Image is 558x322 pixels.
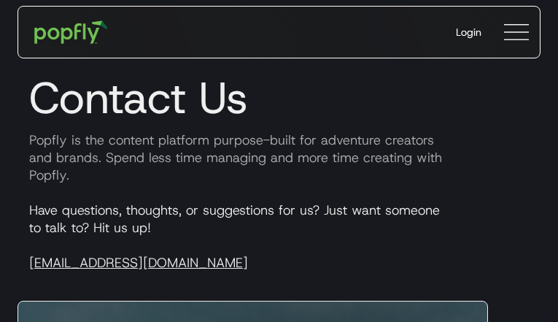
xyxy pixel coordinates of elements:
[18,131,540,184] p: Popfly is the content platform purpose-built for adventure creators and brands. Spend less time m...
[29,254,248,272] a: [EMAIL_ADDRESS][DOMAIN_NAME]
[18,202,540,272] p: Have questions, thoughts, or suggestions for us? Just want someone to talk to? Hit us up!
[444,13,493,51] a: Login
[18,72,540,124] h1: Contact Us
[24,10,118,54] a: home
[456,25,481,39] div: Login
